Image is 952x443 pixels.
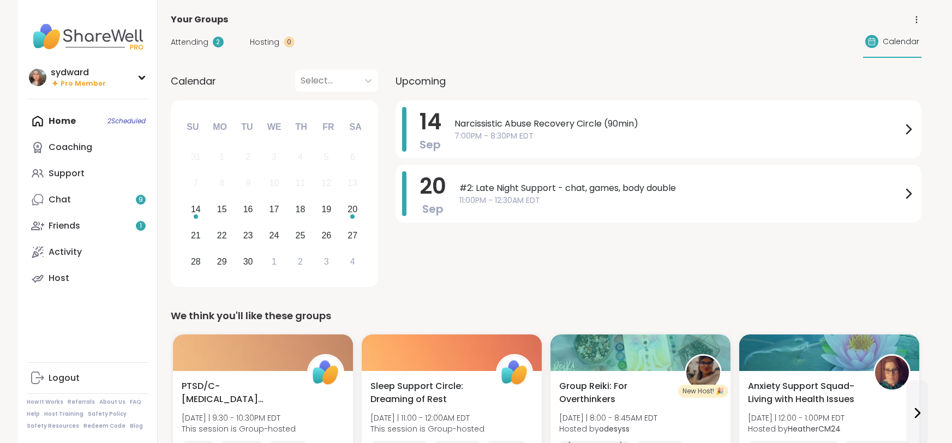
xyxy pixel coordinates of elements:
span: 11:00PM - 12:30AM EDT [459,195,902,206]
div: Choose Tuesday, September 30th, 2025 [236,250,260,273]
span: Group Reiki: For Overthinkers [559,380,673,406]
div: 25 [296,228,306,243]
div: 13 [348,176,357,190]
div: Not available Tuesday, September 2nd, 2025 [236,146,260,169]
img: sydward [29,69,46,86]
span: Upcoming [396,74,446,88]
div: Tu [235,115,259,139]
div: 16 [243,202,253,217]
a: Blog [130,422,143,430]
div: Not available Saturday, September 13th, 2025 [341,172,364,195]
span: PTSD/C-[MEDICAL_DATA] Support Group [182,380,295,406]
span: 1 [140,221,142,231]
div: We [262,115,286,139]
div: 2 [246,149,250,164]
a: Support [27,160,148,187]
div: sydward [51,67,106,79]
img: ShareWell [498,356,531,390]
div: Th [289,115,313,139]
img: ShareWell Nav Logo [27,17,148,56]
a: Coaching [27,134,148,160]
a: Redeem Code [83,422,125,430]
div: Choose Monday, September 15th, 2025 [210,198,233,221]
div: 21 [191,228,201,243]
div: 4 [298,149,303,164]
div: Choose Sunday, September 21st, 2025 [184,224,208,247]
span: Anxiety Support Squad- Living with Health Issues [748,380,861,406]
span: 14 [420,106,441,137]
div: 2 [213,37,224,47]
div: Logout [49,372,80,384]
div: Choose Tuesday, September 23rd, 2025 [236,224,260,247]
span: Narcissistic Abuse Recovery Circle (90min) [454,117,902,130]
div: Mo [208,115,232,139]
div: 20 [348,202,357,217]
div: 5 [324,149,329,164]
span: 9 [139,195,143,205]
div: 0 [284,37,295,47]
span: Attending [171,37,208,48]
a: FAQ [130,398,141,406]
div: Choose Saturday, September 20th, 2025 [341,198,364,221]
a: About Us [99,398,125,406]
div: Not available Saturday, September 6th, 2025 [341,146,364,169]
div: Not available Sunday, August 31st, 2025 [184,146,208,169]
span: Sleep Support Circle: Dreaming of Rest [370,380,484,406]
div: Choose Monday, September 22nd, 2025 [210,224,233,247]
div: 14 [191,202,201,217]
div: month 2025-09 [183,144,366,274]
div: Host [49,272,69,284]
b: HeatherCM24 [788,423,841,434]
div: 29 [217,254,227,269]
div: 26 [321,228,331,243]
div: Choose Monday, September 29th, 2025 [210,250,233,273]
div: 4 [350,254,355,269]
div: Choose Sunday, September 28th, 2025 [184,250,208,273]
div: 31 [191,149,201,164]
div: 1 [272,254,277,269]
div: Not available Thursday, September 4th, 2025 [289,146,312,169]
span: [DATE] | 8:00 - 8:45AM EDT [559,412,657,423]
div: Not available Thursday, September 11th, 2025 [289,172,312,195]
div: Chat [49,194,71,206]
div: Choose Sunday, September 14th, 2025 [184,198,208,221]
div: 7 [193,176,198,190]
div: 19 [321,202,331,217]
div: Choose Wednesday, October 1st, 2025 [262,250,286,273]
div: Choose Saturday, October 4th, 2025 [341,250,364,273]
div: 28 [191,254,201,269]
div: Support [49,167,85,179]
div: Choose Tuesday, September 16th, 2025 [236,198,260,221]
div: 15 [217,202,227,217]
div: Not available Wednesday, September 3rd, 2025 [262,146,286,169]
div: Choose Saturday, September 27th, 2025 [341,224,364,247]
a: Safety Resources [27,422,79,430]
span: Your Groups [171,13,228,26]
div: 18 [296,202,306,217]
div: 24 [270,228,279,243]
div: 30 [243,254,253,269]
div: New Host! 🎉 [678,385,728,398]
a: Host Training [44,410,83,418]
div: 1 [219,149,224,164]
div: 23 [243,228,253,243]
div: Choose Thursday, September 25th, 2025 [289,224,312,247]
img: odesyss [686,356,720,390]
div: Not available Monday, September 8th, 2025 [210,172,233,195]
div: 9 [246,176,250,190]
span: Hosted by [748,423,845,434]
span: Sep [420,137,441,152]
a: How It Works [27,398,63,406]
img: ShareWell [309,356,343,390]
a: Activity [27,239,148,265]
span: 20 [420,171,446,201]
span: #2: Late Night Support - chat, games, body double [459,182,902,195]
div: Sa [343,115,367,139]
div: Choose Friday, September 19th, 2025 [315,198,338,221]
div: Not available Friday, September 12th, 2025 [315,172,338,195]
b: odesyss [599,423,630,434]
div: Choose Friday, October 3rd, 2025 [315,250,338,273]
div: We think you'll like these groups [171,308,921,324]
div: 10 [270,176,279,190]
div: 6 [350,149,355,164]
